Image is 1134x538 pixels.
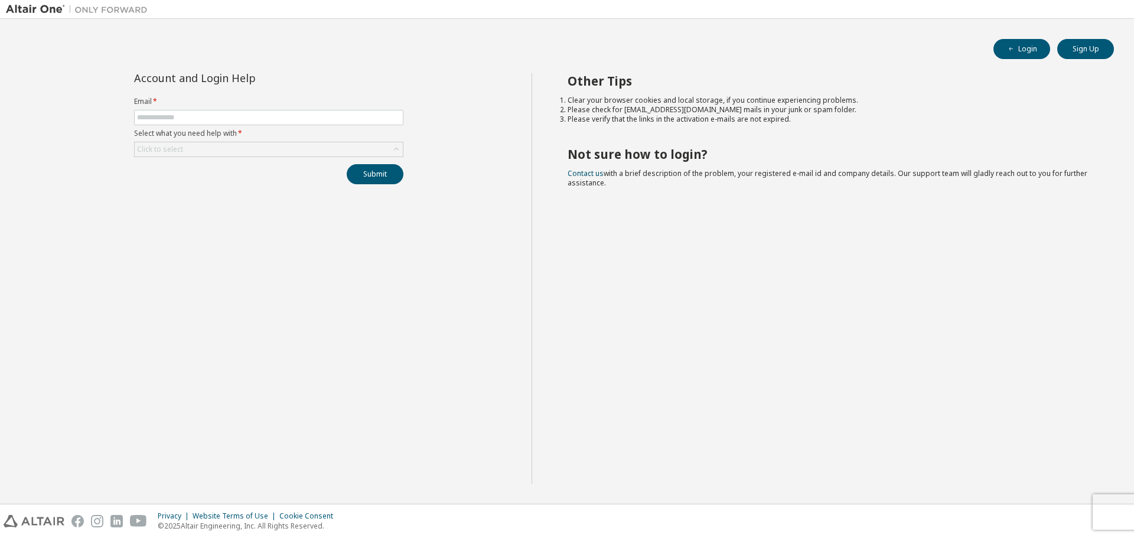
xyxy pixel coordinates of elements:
div: Click to select [135,142,403,156]
li: Please verify that the links in the activation e-mails are not expired. [568,115,1093,124]
div: Account and Login Help [134,73,350,83]
label: Email [134,97,403,106]
div: Cookie Consent [279,511,340,521]
a: Contact us [568,168,604,178]
button: Sign Up [1057,39,1114,59]
div: Privacy [158,511,193,521]
div: Click to select [137,145,183,154]
button: Login [993,39,1050,59]
div: Website Terms of Use [193,511,279,521]
span: with a brief description of the problem, your registered e-mail id and company details. Our suppo... [568,168,1087,188]
li: Please check for [EMAIL_ADDRESS][DOMAIN_NAME] mails in your junk or spam folder. [568,105,1093,115]
img: Altair One [6,4,154,15]
img: facebook.svg [71,515,84,527]
img: youtube.svg [130,515,147,527]
p: © 2025 Altair Engineering, Inc. All Rights Reserved. [158,521,340,531]
img: altair_logo.svg [4,515,64,527]
h2: Not sure how to login? [568,146,1093,162]
img: instagram.svg [91,515,103,527]
h2: Other Tips [568,73,1093,89]
button: Submit [347,164,403,184]
label: Select what you need help with [134,129,403,138]
li: Clear your browser cookies and local storage, if you continue experiencing problems. [568,96,1093,105]
img: linkedin.svg [110,515,123,527]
